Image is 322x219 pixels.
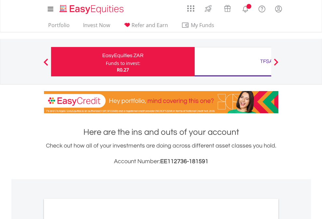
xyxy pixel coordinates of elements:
button: Previous [39,62,52,68]
a: Portfolio [46,22,72,32]
span: My Funds [181,21,224,29]
a: Home page [57,2,126,15]
button: Next [270,62,283,68]
a: AppsGrid [183,2,199,12]
a: FAQ's and Support [254,2,270,15]
img: vouchers-v2.svg [222,3,233,14]
a: Notifications [237,2,254,15]
div: Check out how all of your investments are doing across different asset classes you hold. [44,141,278,166]
img: grid-menu-icon.svg [187,5,194,12]
img: EasyEquities_Logo.png [58,4,126,15]
span: EE112736-181591 [160,158,208,164]
span: R0.27 [117,67,129,73]
div: EasyEquities ZAR [55,51,191,60]
h3: Account Number: [44,157,278,166]
a: Vouchers [218,2,237,14]
h1: Here are the ins and outs of your account [44,126,278,138]
a: My Profile [270,2,287,16]
div: Funds to invest: [106,60,140,67]
span: Refer and Earn [132,22,168,29]
a: Invest Now [80,22,113,32]
img: EasyCredit Promotion Banner [44,91,278,113]
a: Refer and Earn [121,22,171,32]
img: thrive-v2.svg [203,3,214,14]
